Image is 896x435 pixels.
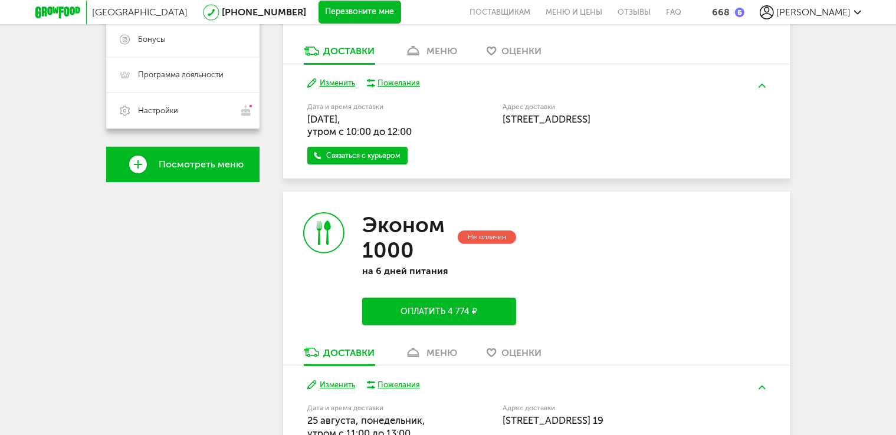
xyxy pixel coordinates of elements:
img: bonus_b.cdccf46.png [735,8,744,17]
a: Настройки [106,93,260,128]
a: меню [399,45,463,64]
h3: Эконом 1000 [362,212,455,263]
span: [STREET_ADDRESS] [503,113,590,125]
a: [PHONE_NUMBER] [222,6,307,18]
a: Доставки [298,45,381,64]
a: Бонусы [106,22,260,57]
div: 668 [713,6,730,18]
span: [GEOGRAPHIC_DATA] [93,6,188,18]
a: Связаться с курьером [307,147,408,164]
div: Не оплачен [458,230,516,244]
span: [PERSON_NAME] [777,6,851,18]
a: Посмотреть меню [106,147,260,182]
button: Пожелания [367,380,421,390]
button: Пожелания [367,78,421,88]
a: меню [399,346,463,365]
span: Программа лояльности [139,70,224,80]
label: Дата и время доставки [307,104,442,110]
button: Изменить [307,78,355,89]
a: Оценки [481,346,547,365]
div: меню [426,45,457,57]
a: Программа лояльности [106,57,260,93]
p: на 6 дней питания [362,265,516,276]
span: [DATE], утром c 10:00 до 12:00 [307,113,412,137]
span: [STREET_ADDRESS] 19 [503,414,603,426]
div: Пожелания [378,380,420,390]
a: Оценки [481,45,547,64]
button: Изменить [307,380,355,391]
img: arrow-up-green.5eb5f82.svg [759,84,766,88]
a: Доставки [298,346,381,365]
span: Бонусы [139,34,166,45]
span: Настройки [139,106,179,116]
div: Доставки [324,347,375,358]
label: Дата и время доставки [307,405,442,411]
span: Оценки [501,45,541,57]
label: Адрес доставки [503,405,723,411]
div: меню [426,347,457,358]
span: Посмотреть меню [159,159,244,170]
div: Доставки [324,45,375,57]
div: Пожелания [378,78,420,88]
span: Оценки [501,347,541,358]
button: Перезвоните мне [319,1,401,24]
label: Адрес доставки [503,104,723,110]
img: arrow-up-green.5eb5f82.svg [759,385,766,390]
button: Оплатить 4 774 ₽ [362,298,516,325]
